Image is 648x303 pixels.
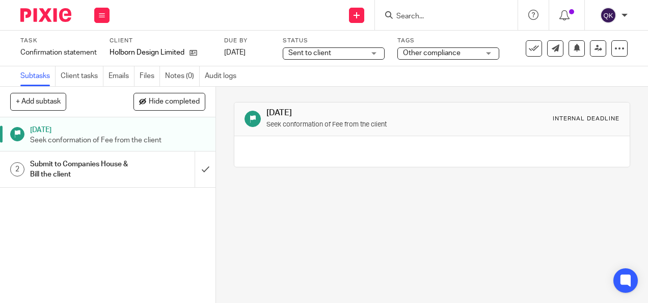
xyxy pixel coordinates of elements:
a: Files [140,66,160,86]
div: Internal deadline [553,115,619,123]
a: Audit logs [205,66,241,86]
a: Emails [109,66,134,86]
label: Status [283,37,385,45]
button: + Add subtask [10,93,66,110]
span: Hide completed [149,98,200,106]
label: Task [20,37,97,45]
p: Seek conformation of Fee from the client [30,135,205,145]
img: svg%3E [600,7,616,23]
span: Sent to client [288,49,331,57]
label: Tags [397,37,499,45]
input: Search [395,12,487,21]
p: Holborn Design Limited [110,47,184,58]
div: 2 [10,162,24,176]
h1: Submit to Companies House & Bill the client [30,157,133,183]
div: Confirmation statement [20,47,97,58]
h1: [DATE] [266,108,454,118]
img: Pixie [20,8,71,22]
label: Due by [224,37,270,45]
h1: [DATE] [30,122,205,135]
a: Client tasks [61,66,103,86]
label: Client [110,37,211,45]
span: Other compliance [403,49,461,57]
button: Hide completed [133,93,205,110]
span: [DATE] [224,49,246,56]
small: Seek conformation of Fee from the client [266,121,387,128]
a: Notes (0) [165,66,200,86]
a: Subtasks [20,66,56,86]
